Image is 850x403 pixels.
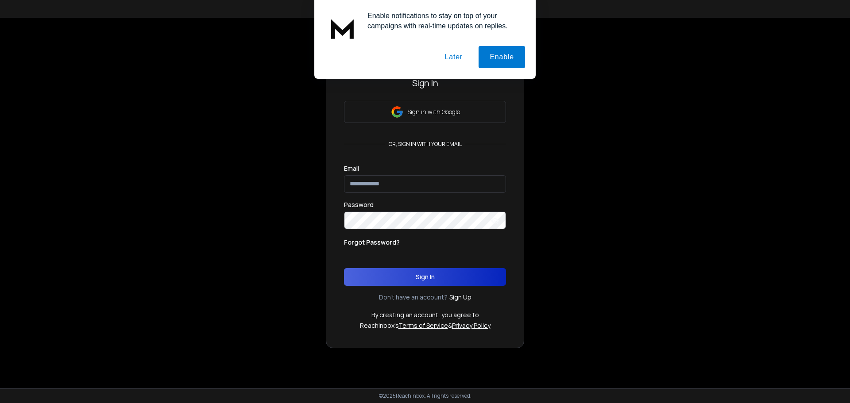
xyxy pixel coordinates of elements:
button: Sign in with Google [344,101,506,123]
img: notification icon [325,11,360,46]
a: Sign Up [449,293,471,302]
h3: Sign In [344,77,506,89]
p: © 2025 Reachinbox. All rights reserved. [379,392,471,399]
p: Don't have an account? [379,293,448,302]
label: Password [344,202,374,208]
a: Privacy Policy [452,321,491,330]
p: By creating an account, you agree to [371,311,479,319]
button: Sign In [344,268,506,286]
div: Enable notifications to stay on top of your campaigns with real-time updates on replies. [360,11,525,31]
button: Later [433,46,473,68]
a: Terms of Service [398,321,448,330]
p: ReachInbox's & [360,321,491,330]
p: Forgot Password? [344,238,400,247]
p: or, sign in with your email [385,141,465,148]
label: Email [344,165,359,172]
button: Enable [479,46,525,68]
p: Sign in with Google [407,107,460,116]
